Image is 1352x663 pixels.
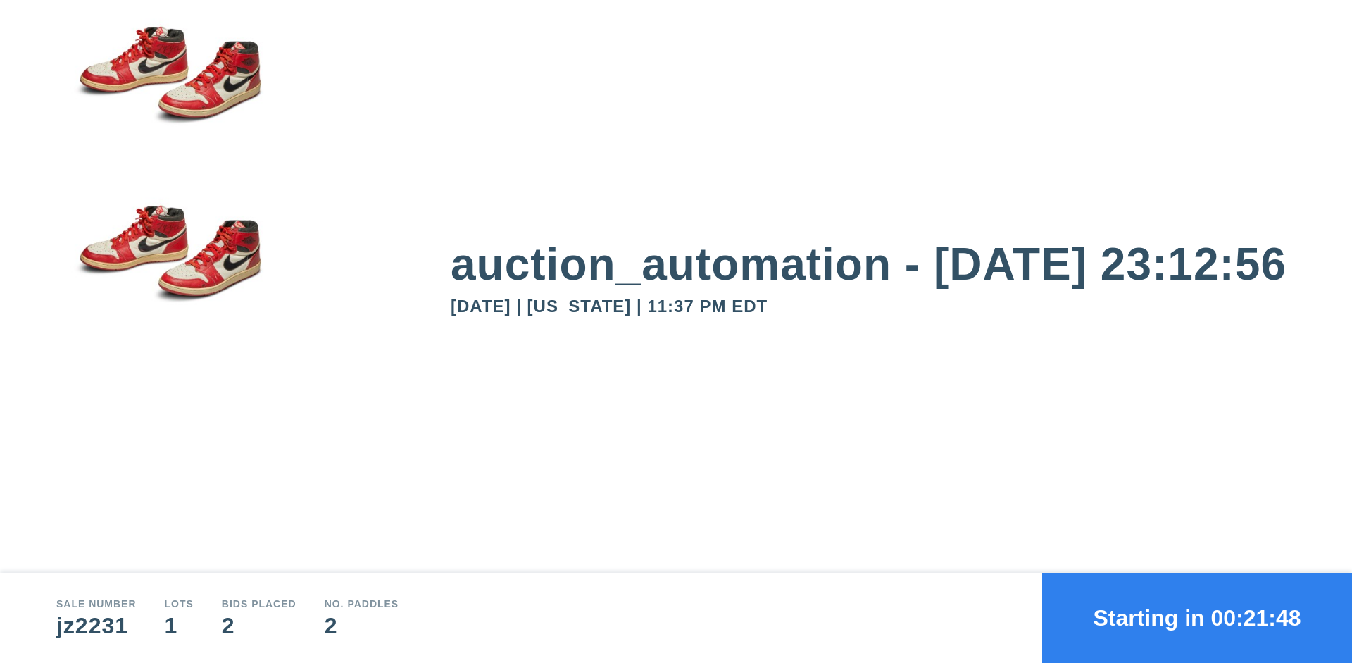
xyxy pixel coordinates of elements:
[325,614,399,637] div: 2
[165,614,194,637] div: 1
[222,614,296,637] div: 2
[451,298,1296,315] div: [DATE] | [US_STATE] | 11:37 PM EDT
[56,614,137,637] div: jz2231
[165,599,194,609] div: Lots
[56,599,137,609] div: Sale number
[222,599,296,609] div: Bids Placed
[1042,573,1352,663] button: Starting in 00:21:48
[451,242,1296,287] div: auction_automation - [DATE] 23:12:56
[325,599,399,609] div: No. Paddles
